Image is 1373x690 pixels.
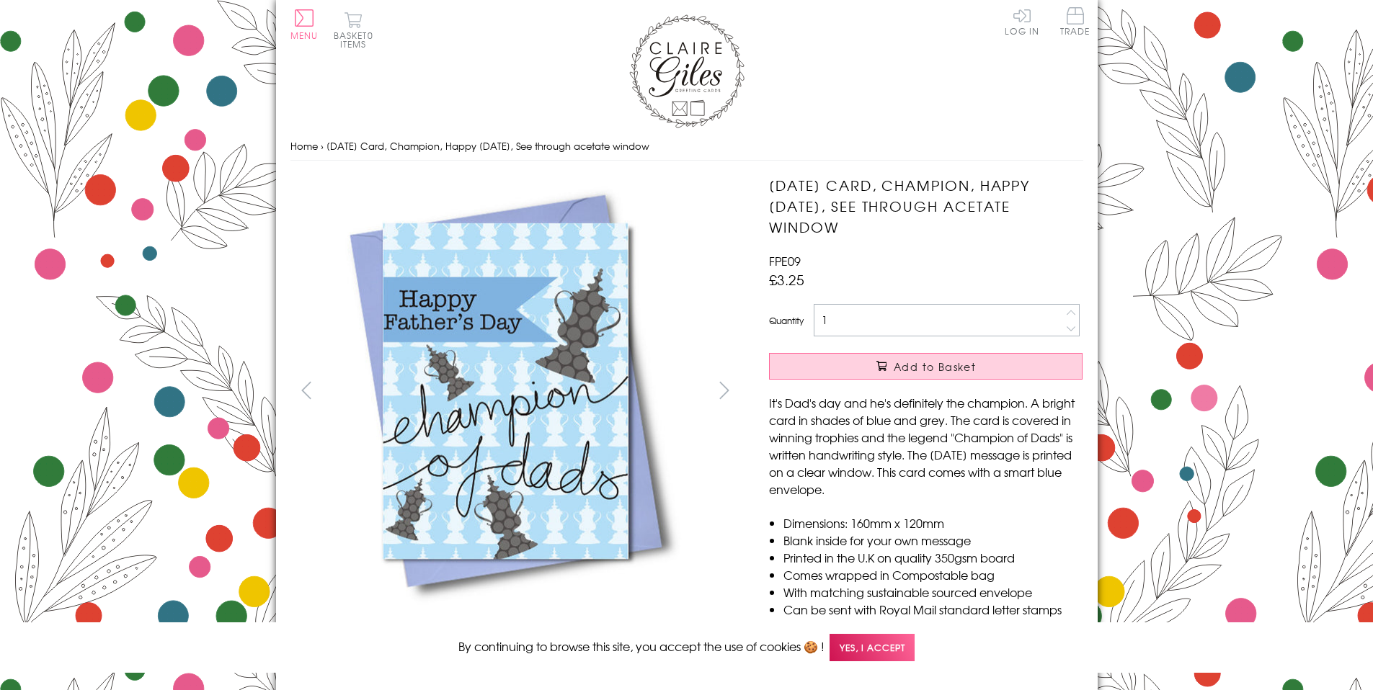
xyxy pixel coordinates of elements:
button: Basket0 items [334,12,373,48]
img: Father's Day Card, Champion, Happy Father's Day, See through acetate window [740,175,1173,607]
span: £3.25 [769,269,804,290]
span: [DATE] Card, Champion, Happy [DATE], See through acetate window [326,139,649,153]
a: Log In [1005,7,1039,35]
li: Comes wrapped in Compostable bag [783,566,1083,583]
label: Quantity [769,314,804,327]
button: next [708,374,740,406]
li: With matching sustainable sourced envelope [783,583,1083,601]
a: Trade [1060,7,1090,38]
span: › [321,139,324,153]
span: Yes, I accept [830,634,915,662]
li: Printed in the U.K on quality 350gsm board [783,549,1083,566]
span: FPE09 [769,252,801,269]
img: Claire Giles Greetings Cards [629,14,745,128]
span: Menu [290,29,319,42]
button: Menu [290,9,319,40]
span: 0 items [340,29,373,50]
span: Trade [1060,7,1090,35]
li: Blank inside for your own message [783,532,1083,549]
p: It's Dad's day and he's definitely the champion. A bright card in shades of blue and grey. The ca... [769,394,1083,498]
nav: breadcrumbs [290,132,1083,161]
a: Home [290,139,318,153]
li: Dimensions: 160mm x 120mm [783,514,1083,532]
h1: [DATE] Card, Champion, Happy [DATE], See through acetate window [769,175,1083,237]
button: prev [290,374,323,406]
span: Add to Basket [894,359,976,374]
img: Father's Day Card, Champion, Happy Father's Day, See through acetate window [290,175,722,607]
button: Add to Basket [769,353,1083,380]
li: Can be sent with Royal Mail standard letter stamps [783,601,1083,618]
